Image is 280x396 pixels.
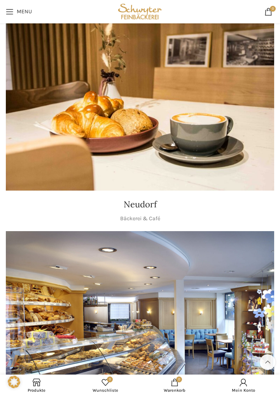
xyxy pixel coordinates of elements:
[270,6,276,12] span: 0
[2,4,36,19] a: Open mobile menu
[260,354,275,370] a: Scroll to top button
[17,9,32,14] span: Menu
[75,388,136,393] span: Wunschliste
[261,4,276,19] a: 0
[213,388,275,393] span: Mein Konto
[6,388,67,393] span: Produkte
[120,214,160,223] p: Bäckerei & Café
[140,377,209,394] a: 0 Warenkorb
[124,198,157,210] h4: Neudorf
[107,377,113,382] span: 0
[71,377,140,394] a: 0 Wunschliste
[6,11,274,191] img: schwyter-23
[176,377,182,382] span: 0
[71,377,140,394] div: Meine Wunschliste
[116,8,164,14] a: Site logo
[6,11,274,191] div: 1 / 1
[140,377,209,394] div: My cart
[144,388,205,393] span: Warenkorb
[2,377,71,394] a: Produkte
[209,377,278,394] a: Mein Konto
